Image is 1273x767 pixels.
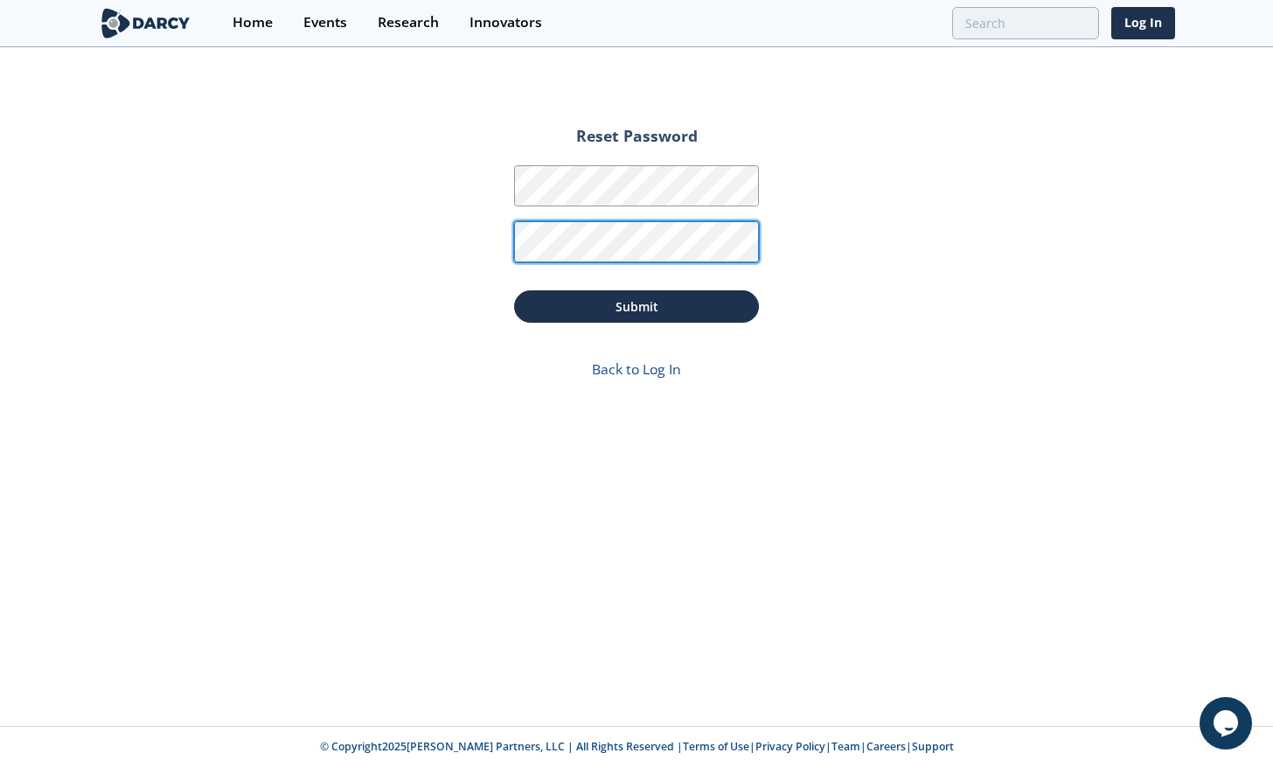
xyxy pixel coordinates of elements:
div: Research [378,16,439,30]
img: logo-wide.svg [98,8,193,38]
a: Team [831,739,860,754]
a: Support [912,739,954,754]
iframe: chat widget [1200,697,1256,750]
div: Innovators [470,16,542,30]
p: © Copyright 2025 [PERSON_NAME] Partners, LLC | All Rights Reserved | | | | | [31,739,1242,755]
a: Log In [1111,7,1175,39]
div: Events [303,16,347,30]
h2: Reset Password [514,129,759,157]
div: Home [233,16,273,30]
a: Terms of Use [683,739,749,754]
button: Submit [514,290,759,323]
input: Advanced Search [952,7,1099,39]
a: Privacy Policy [755,739,825,754]
a: Careers [866,739,906,754]
a: Back to Log In [592,359,681,379]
